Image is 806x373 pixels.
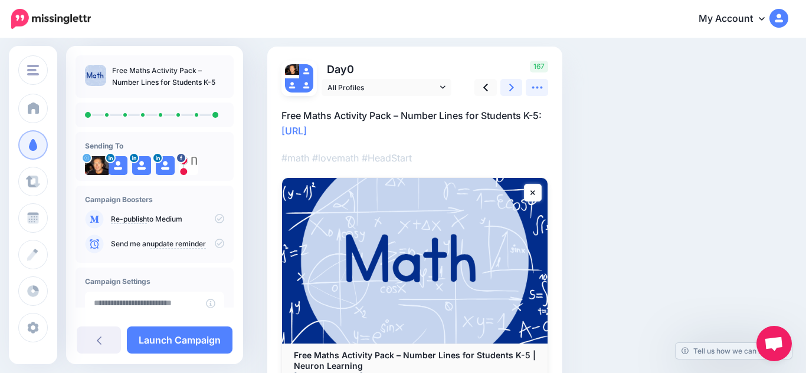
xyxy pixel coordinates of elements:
[132,156,151,175] img: user_default_image.png
[756,326,792,361] a: Open chat
[111,239,224,249] p: Send me an
[299,78,313,93] img: user_default_image.png
[85,141,224,150] h4: Sending To
[281,125,307,137] a: [URL]
[85,195,224,204] h4: Campaign Boosters
[687,5,788,34] a: My Account
[27,65,39,75] img: menu.png
[285,64,299,75] img: john_0812-19390.jpg
[150,239,206,249] a: update reminder
[179,156,198,175] img: 161931633_4070036123040654_348337876351995642_n-bsa113389.png
[285,78,299,93] img: user_default_image.png
[294,350,536,371] b: Free Maths Activity Pack – Number Lines for Students K-5 | Neuron Learning
[281,108,548,138] p: Free Maths Activity Pack – Number Lines for Students K-5:
[111,214,224,225] p: to Medium
[282,178,548,344] img: Free Maths Activity Pack – Number Lines for Students K-5 | Neuron Learning
[85,65,106,86] img: a954a3601b81ef41530541e4efaf1877_thumb.jpg
[327,81,437,94] span: All Profiles
[347,63,354,75] span: 0
[281,150,548,166] p: #math #lovemath #HeadStart
[322,79,451,96] a: All Profiles
[322,61,453,78] p: Day
[109,156,127,175] img: user_default_image.png
[111,214,147,224] a: Re-publish
[676,343,792,359] a: Tell us how we can improve
[299,64,313,78] img: user_default_image.png
[530,61,548,72] span: 167
[85,277,224,286] h4: Campaign Settings
[11,9,91,29] img: Missinglettr
[85,156,110,175] img: john_0812-19390.jpg
[156,156,175,175] img: user_default_image.png
[112,65,224,88] p: Free Maths Activity Pack – Number Lines for Students K-5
